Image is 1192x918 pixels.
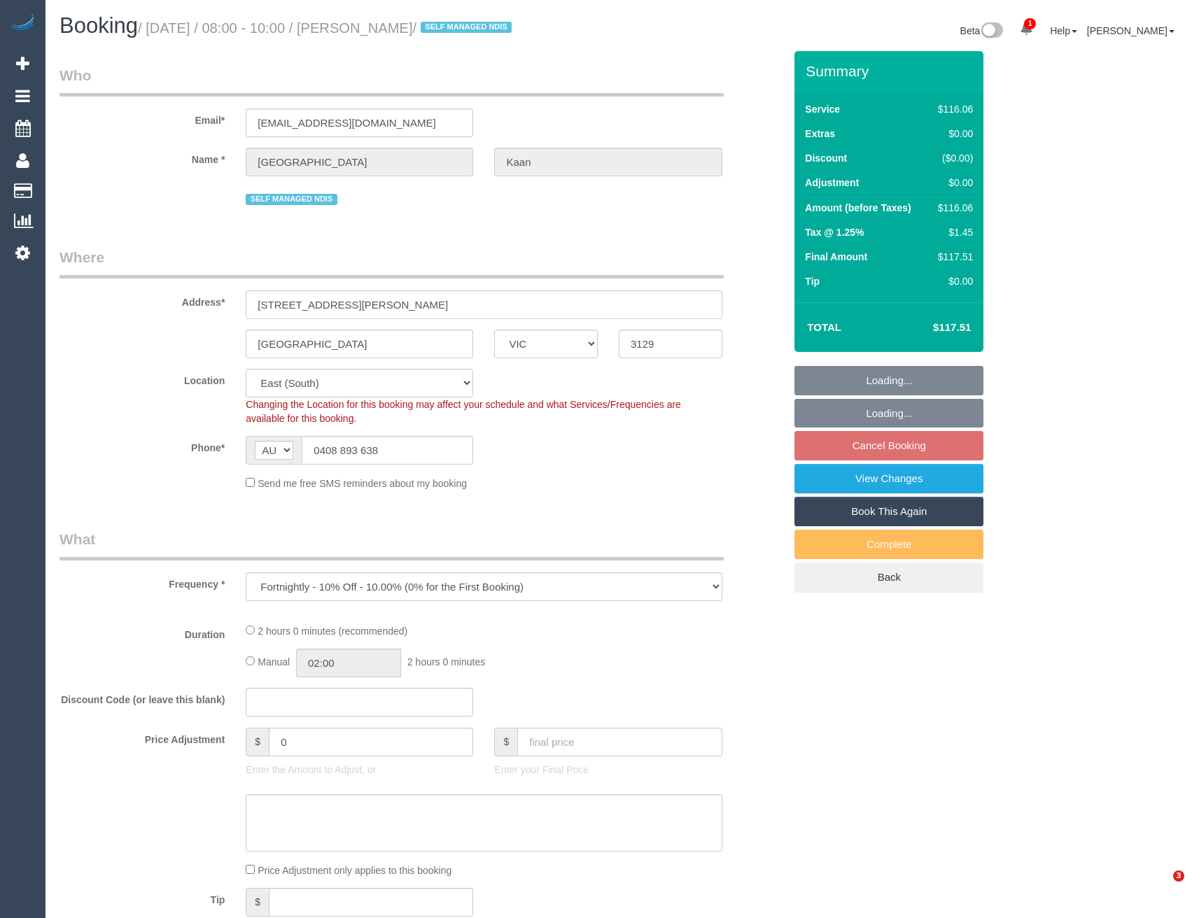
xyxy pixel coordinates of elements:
label: Final Amount [805,250,867,264]
div: $117.51 [932,250,973,264]
span: 2 hours 0 minutes [407,656,485,668]
img: New interface [980,22,1003,41]
span: SELF MANAGED NDIS [246,194,337,205]
label: Duration [49,623,235,642]
legend: Who [59,65,724,97]
a: View Changes [794,464,983,493]
input: Suburb* [246,330,473,358]
a: Back [794,563,983,592]
legend: Where [59,247,724,278]
a: Book This Again [794,497,983,526]
input: First Name* [246,148,473,176]
label: Email* [49,108,235,127]
div: $116.06 [932,201,973,215]
input: Post Code* [619,330,722,358]
label: Price Adjustment [49,728,235,747]
iframe: Intercom live chat [1144,870,1178,904]
label: Discount Code (or leave this blank) [49,688,235,707]
p: Enter your Final Price [494,763,722,777]
label: Address* [49,290,235,309]
span: Send me free SMS reminders about my booking [258,478,467,489]
span: 2 hours 0 minutes (recommended) [258,626,407,637]
span: / [413,20,517,36]
strong: Total [807,321,841,333]
legend: What [59,529,724,560]
h3: Summary [806,63,976,79]
label: Name * [49,148,235,167]
input: Email* [246,108,473,137]
span: 3 [1173,870,1184,882]
a: [PERSON_NAME] [1087,25,1175,36]
input: Phone* [302,436,473,465]
input: Last Name* [494,148,722,176]
div: $1.45 [932,225,973,239]
div: $0.00 [932,274,973,288]
input: final price [517,728,722,756]
label: Phone* [49,436,235,455]
a: Beta [960,25,1004,36]
label: Service [805,102,840,116]
label: Discount [805,151,847,165]
label: Tip [805,274,820,288]
span: SELF MANAGED NDIS [421,22,512,33]
label: Extras [805,127,835,141]
span: 1 [1024,18,1036,29]
a: Help [1050,25,1077,36]
span: $ [494,728,517,756]
label: Tax @ 1.25% [805,225,864,239]
label: Location [49,369,235,388]
span: Booking [59,13,138,38]
h4: $117.51 [891,322,971,334]
p: Enter the Amount to Adjust, or [246,763,473,777]
span: $ [246,728,269,756]
div: ($0.00) [932,151,973,165]
span: Price Adjustment only applies to this booking [258,865,451,876]
a: 1 [1013,14,1040,45]
span: $ [246,888,269,917]
div: $0.00 [932,176,973,190]
label: Tip [49,888,235,907]
div: $116.06 [932,102,973,116]
span: Changing the Location for this booking may affect your schedule and what Services/Frequencies are... [246,399,681,424]
div: $0.00 [932,127,973,141]
img: Automaid Logo [8,14,36,34]
small: / [DATE] / 08:00 - 10:00 / [PERSON_NAME] [138,20,516,36]
span: Manual [258,656,290,668]
label: Amount (before Taxes) [805,201,911,215]
label: Frequency * [49,572,235,591]
label: Adjustment [805,176,859,190]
